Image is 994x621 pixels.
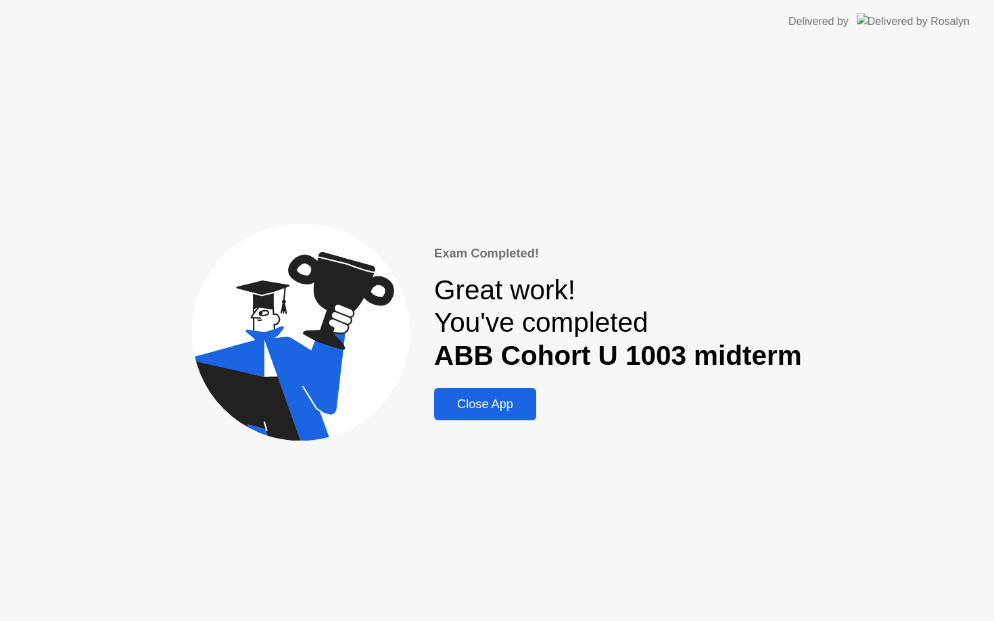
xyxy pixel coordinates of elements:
[438,397,532,412] div: Close App
[434,388,536,420] button: Close App
[857,14,970,29] img: Delivered by Rosalyn
[788,14,849,30] div: Delivered by
[434,340,802,371] b: ABB Cohort U 1003 midterm
[434,274,802,372] div: Great work! You've completed
[434,244,802,263] div: Exam Completed!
